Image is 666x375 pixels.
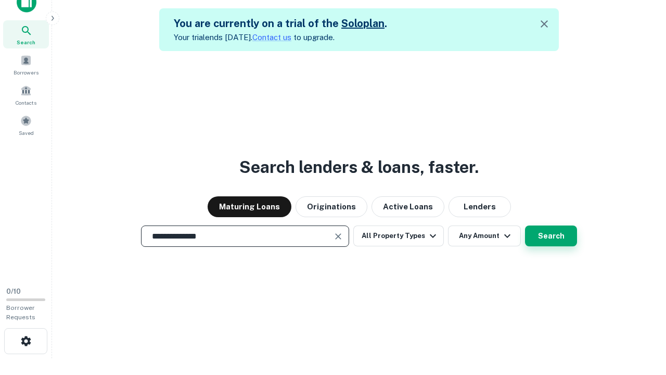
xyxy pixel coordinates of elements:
[16,98,36,107] span: Contacts
[296,196,367,217] button: Originations
[3,20,49,48] a: Search
[3,81,49,109] a: Contacts
[3,51,49,79] a: Borrowers
[341,17,385,30] a: Soloplan
[14,68,39,77] span: Borrowers
[239,155,479,180] h3: Search lenders & loans, faster.
[372,196,444,217] button: Active Loans
[3,111,49,139] a: Saved
[174,16,387,31] h5: You are currently on a trial of the .
[174,31,387,44] p: Your trial ends [DATE]. to upgrade.
[19,129,34,137] span: Saved
[252,33,291,42] a: Contact us
[448,226,521,246] button: Any Amount
[353,226,444,246] button: All Property Types
[331,229,345,244] button: Clear
[6,287,21,295] span: 0 / 10
[614,258,666,308] iframe: Chat Widget
[17,38,35,46] span: Search
[6,304,35,321] span: Borrower Requests
[449,196,511,217] button: Lenders
[525,226,577,246] button: Search
[208,196,291,217] button: Maturing Loans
